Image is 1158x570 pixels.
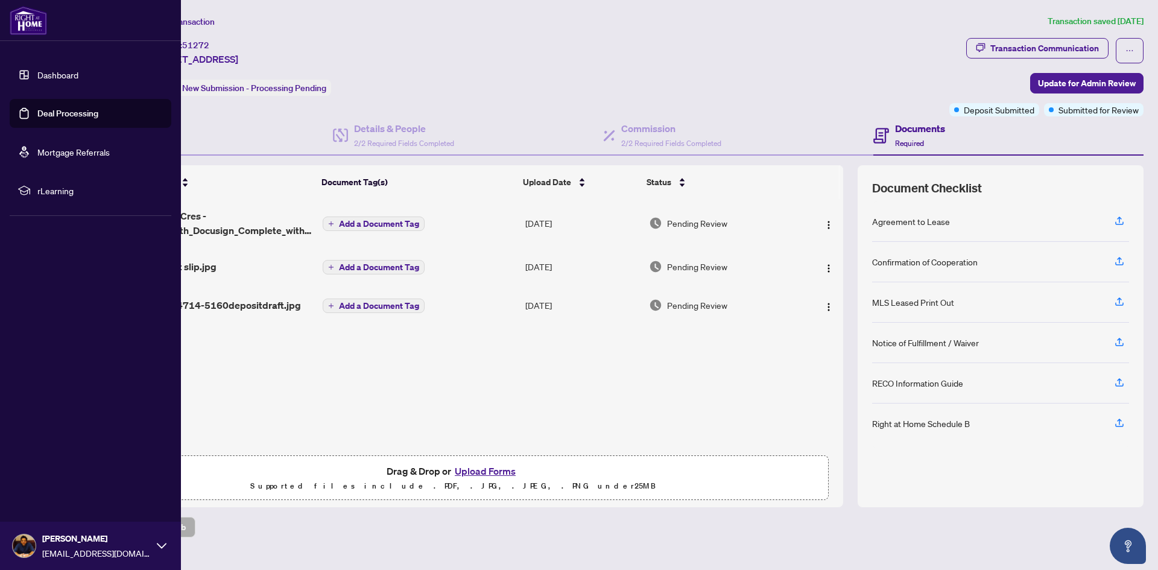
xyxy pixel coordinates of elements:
[819,214,838,233] button: Logo
[520,247,645,286] td: [DATE]
[37,69,78,80] a: Dashboard
[621,121,721,136] h4: Commission
[354,139,454,148] span: 2/2 Required Fields Completed
[667,217,727,230] span: Pending Review
[328,303,334,309] span: plus
[667,299,727,312] span: Pending Review
[895,139,924,148] span: Required
[824,264,834,273] img: Logo
[451,463,519,479] button: Upload Forms
[323,299,425,313] button: Add a Document Tag
[150,80,331,96] div: Status:
[824,220,834,230] img: Logo
[10,6,47,35] img: logo
[1110,528,1146,564] button: Open asap
[42,532,151,545] span: [PERSON_NAME]
[649,299,662,312] img: Document Status
[182,40,209,51] span: 51272
[1030,73,1144,93] button: Update for Admin Review
[649,217,662,230] img: Document Status
[354,121,454,136] h4: Details & People
[824,302,834,312] img: Logo
[964,103,1034,116] span: Deposit Submitted
[328,221,334,227] span: plus
[182,83,326,93] span: New Submission - Processing Pending
[523,176,571,189] span: Upload Date
[872,180,982,197] span: Document Checklist
[13,534,36,557] img: Profile Icon
[872,215,950,228] div: Agreement to Lease
[1125,46,1134,55] span: ellipsis
[122,298,301,312] span: 1756859424714-5160depositdraft.jpg
[328,264,334,270] span: plus
[339,263,419,271] span: Add a Document Tag
[520,286,645,325] td: [DATE]
[37,108,98,119] a: Deal Processing
[323,298,425,314] button: Add a Document Tag
[819,296,838,315] button: Logo
[990,39,1099,58] div: Transaction Communication
[150,52,238,66] span: [STREET_ADDRESS]
[78,456,828,501] span: Drag & Drop orUpload FormsSupported files include .PDF, .JPG, .JPEG, .PNG under25MB
[621,139,721,148] span: 2/2 Required Fields Completed
[117,165,317,199] th: (3) File Name
[872,296,954,309] div: MLS Leased Print Out
[317,165,518,199] th: Document Tag(s)
[150,16,215,27] span: View Transaction
[122,209,314,238] span: 5160 Ravine Cres - Complete_with_Docusign_Complete_with_Docusig 95 1.pdf
[895,121,945,136] h4: Documents
[872,255,978,268] div: Confirmation of Cooperation
[1048,14,1144,28] article: Transaction saved [DATE]
[872,376,963,390] div: RECO Information Guide
[37,147,110,157] a: Mortgage Referrals
[85,479,821,493] p: Supported files include .PDF, .JPG, .JPEG, .PNG under 25 MB
[966,38,1109,59] button: Transaction Communication
[872,336,979,349] div: Notice of Fulfillment / Waiver
[339,302,419,310] span: Add a Document Tag
[323,217,425,231] button: Add a Document Tag
[1058,103,1139,116] span: Submitted for Review
[339,220,419,228] span: Add a Document Tag
[518,165,642,199] th: Upload Date
[819,257,838,276] button: Logo
[647,176,671,189] span: Status
[42,546,151,560] span: [EMAIL_ADDRESS][DOMAIN_NAME]
[387,463,519,479] span: Drag & Drop or
[37,184,163,197] span: rLearning
[323,259,425,275] button: Add a Document Tag
[667,260,727,273] span: Pending Review
[323,260,425,274] button: Add a Document Tag
[642,165,796,199] th: Status
[323,216,425,232] button: Add a Document Tag
[649,260,662,273] img: Document Status
[872,417,970,430] div: Right at Home Schedule B
[520,199,645,247] td: [DATE]
[1038,74,1136,93] span: Update for Admin Review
